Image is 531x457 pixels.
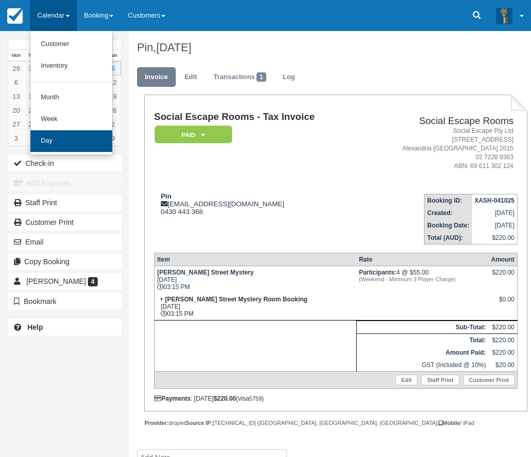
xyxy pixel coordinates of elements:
[396,375,417,385] a: Edit
[8,89,24,103] a: 13
[31,109,112,130] a: Week
[137,41,520,54] h1: Pin,
[491,269,514,284] div: $220.00
[105,75,121,89] a: 12
[356,333,489,346] th: Total:
[8,117,24,131] a: 27
[8,253,122,270] button: Copy Booking
[24,103,40,117] a: 21
[8,194,122,211] a: Staff Print
[463,375,514,385] a: Customer Print
[24,50,40,62] th: Tue
[154,395,191,402] strong: Payments
[275,67,303,87] a: Log
[24,62,40,75] a: 30
[31,87,112,109] a: Month
[154,395,518,402] div: : [DATE] (visa )
[489,253,518,266] th: Amount
[489,359,518,372] td: $20.00
[472,207,518,219] td: [DATE]
[8,273,122,290] a: [PERSON_NAME] 4
[472,219,518,232] td: [DATE]
[214,395,236,402] strong: $220.00
[154,112,362,123] h1: Social Escape Rooms - Tax Invoice
[24,89,40,103] a: 14
[356,346,489,359] th: Amount Paid:
[489,333,518,346] td: $220.00
[105,131,121,145] a: 9
[8,319,122,336] a: Help
[26,277,86,285] span: [PERSON_NAME]
[8,131,24,145] a: 3
[137,67,176,87] a: Invoice
[157,269,254,276] strong: [PERSON_NAME] Street Mystery
[27,323,43,331] b: Help
[356,359,489,372] td: GST (Included @ 10%)
[356,321,489,333] th: Sub-Total:
[154,253,356,266] th: Item
[206,67,274,87] a: Transactions1
[156,41,191,54] span: [DATE]
[8,62,24,75] a: 29
[256,72,266,82] span: 1
[424,207,472,219] th: Created:
[30,31,113,155] ul: Calendar
[31,55,112,77] a: Inventory
[177,67,205,87] a: Edit
[489,346,518,359] td: $220.00
[186,420,213,426] strong: Source IP:
[424,194,472,207] th: Booking ID:
[439,420,460,426] strong: Mobile
[367,116,513,127] h2: Social Escape Rooms
[359,269,397,276] strong: Participants
[161,192,172,200] strong: Pin
[105,62,121,75] a: 5
[424,219,472,232] th: Booking Date:
[105,117,121,131] a: 2
[424,232,472,245] th: Total (AUD):
[24,75,40,89] a: 7
[154,293,356,321] td: [DATE] 03:15 PM
[356,253,489,266] th: Rate
[31,130,112,152] a: Day
[8,234,122,250] button: Email
[105,103,121,117] a: 26
[154,125,229,144] a: Paid
[8,103,24,117] a: 20
[165,296,307,303] strong: [PERSON_NAME] Street Mystery Room Booking
[249,395,262,402] small: 5759
[8,155,122,172] button: Check-in
[144,419,527,427] div: droplet [TECHNICAL_ID] ([GEOGRAPHIC_DATA], [GEOGRAPHIC_DATA], [GEOGRAPHIC_DATA]) / iPad
[421,375,459,385] a: Staff Print
[24,117,40,131] a: 28
[472,232,518,245] td: $220.00
[105,50,121,62] th: Sun
[359,276,486,282] em: (Weekend - Minimum 3 Player Charge)
[496,7,512,24] img: A3
[8,175,122,191] button: Add Payment
[88,277,98,286] span: 4
[154,192,362,216] div: [EMAIL_ADDRESS][DOMAIN_NAME] 0430 443 368
[144,420,169,426] strong: Provider:
[356,266,489,293] td: 4 @ $55.00
[489,321,518,333] td: $220.00
[8,293,122,310] button: Bookmark
[24,131,40,145] a: 4
[8,214,122,231] a: Customer Print
[367,127,513,171] address: Social Escape Pty Ltd [STREET_ADDRESS] Alexandria [GEOGRAPHIC_DATA] 2015 02 7228 9363 ABN: 69 611...
[7,8,23,24] img: checkfront-main-nav-mini-logo.png
[8,75,24,89] a: 6
[154,266,356,293] td: [DATE] 03:15 PM
[105,89,121,103] a: 19
[8,50,24,62] th: Mon
[155,126,232,144] em: Paid
[491,296,514,311] div: $0.00
[31,34,112,55] a: Customer
[475,197,514,204] strong: XASH-041025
